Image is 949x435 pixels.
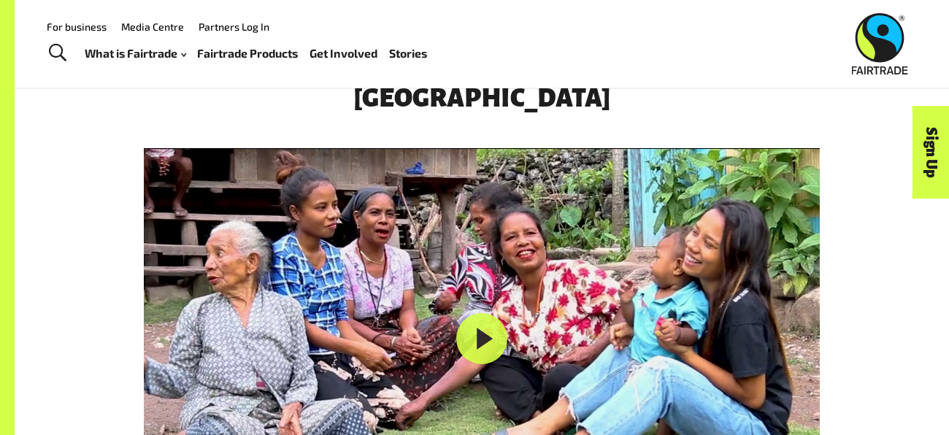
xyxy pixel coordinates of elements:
[197,43,298,64] a: Fairtrade Products
[85,43,186,64] a: What is Fairtrade
[47,20,107,33] a: For business
[456,313,507,364] button: Play, Fairtrade Timor-Leste. Madalena's journey
[389,43,427,64] a: Stories
[310,43,377,64] a: Get Involved
[39,35,75,72] a: Toggle Search
[121,20,184,33] a: Media Centre
[852,13,908,74] img: Fairtrade Australia New Zealand logo
[199,20,269,33] a: Partners Log In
